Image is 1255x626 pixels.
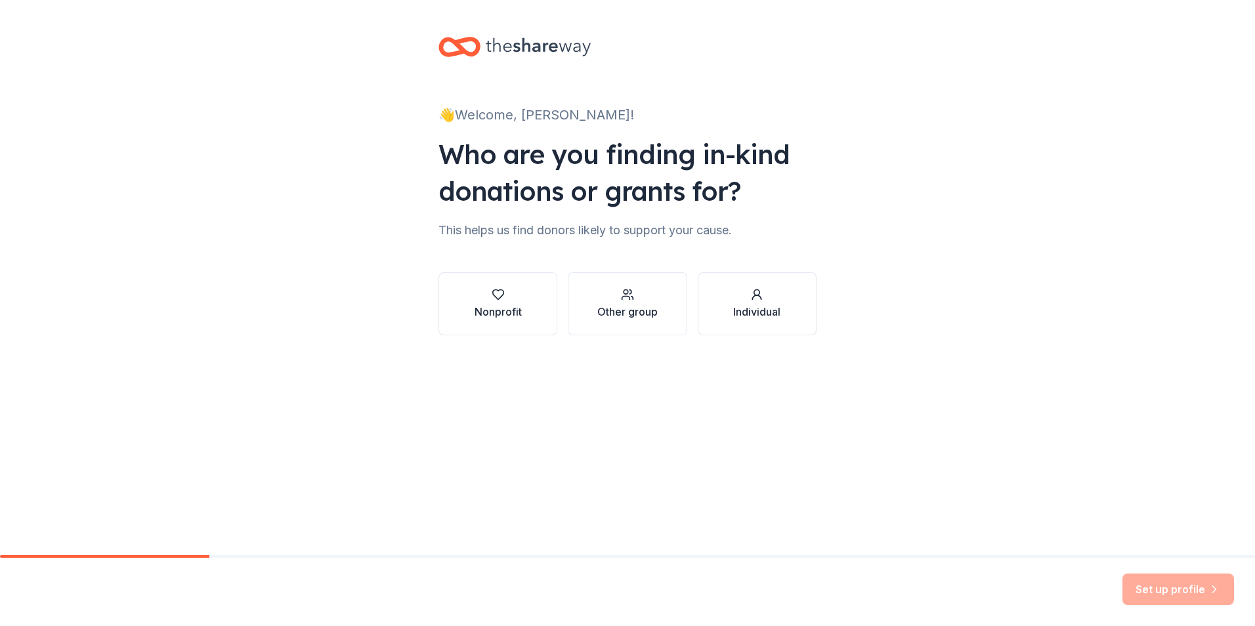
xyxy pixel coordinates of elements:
[438,272,557,335] button: Nonprofit
[698,272,817,335] button: Individual
[438,104,817,125] div: 👋 Welcome, [PERSON_NAME]!
[438,220,817,241] div: This helps us find donors likely to support your cause.
[438,136,817,209] div: Who are you finding in-kind donations or grants for?
[475,304,522,320] div: Nonprofit
[597,304,658,320] div: Other group
[568,272,687,335] button: Other group
[733,304,780,320] div: Individual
